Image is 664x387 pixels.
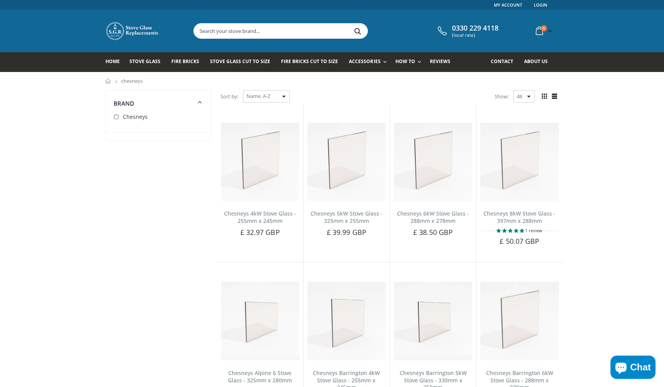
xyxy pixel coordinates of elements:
[171,58,199,65] span: Fire Bricks
[430,58,450,65] span: Reviews
[224,210,296,224] a: Chesneys 4kW Stove Glass - 255mm x 245mm
[121,77,143,84] span: chesneys
[550,92,559,101] span: List view
[310,210,383,224] a: Chesneys 5kW Stove Glass - 325mm x 255mm
[394,123,472,201] img: Chesney 6kw replacement stove glass
[480,123,559,201] img: Chesney 8kw replacement stove glass
[524,52,554,72] a: About us
[105,79,111,84] a: Home
[221,123,299,201] img: Chesney 4kw replacement stove glass
[114,99,135,107] span: Brand
[105,21,160,41] img: Stove Glass Replacement
[524,58,548,65] span: About us
[194,24,454,38] input: Search your stove brand...
[129,52,166,72] a: Stove Glass
[491,52,519,72] a: Contact
[395,58,415,65] span: How To
[500,236,539,246] span: £ 50.07 GBP
[397,210,469,224] a: Chesneys 6kW Stove Glass - 288mm x 278mm
[413,228,453,237] span: £ 38.50 GBP
[171,52,205,72] a: Fire Bricks
[452,24,498,33] span: 0330 229 4118
[497,228,525,233] span: 5.00 stars
[533,23,554,38] a: 0
[105,58,120,65] span: Home
[123,113,148,120] span: Chesneys
[105,52,126,72] a: Home
[281,52,344,72] a: Fire Bricks Cut To Size
[541,25,547,31] span: 0
[452,33,498,38] span: (local rate)
[525,228,542,233] span: 1 review
[327,228,366,237] span: £ 39.99 GBP
[430,52,456,72] a: Reviews
[480,282,559,360] img: Chesney Barrington 6kW Stove Glass
[349,24,367,38] button: Search
[240,228,280,237] span: £ 32.97 GBP
[221,282,299,360] img: Chesney Stoves Alpine 6 Stove Glass
[307,123,386,201] img: Chesney 5kw replacement stove glass
[228,369,292,384] a: Chesneys Alpine 6 Stove Glass - 325mm x 280mm
[349,58,380,65] span: Accessories
[608,356,658,381] inbox-online-store-chat: Shopify online store chat
[495,90,509,103] span: Show:
[129,58,160,65] span: Stove Glass
[221,90,238,103] span: Sort by:
[483,210,555,224] a: Chesneys 8kW Stove Glass - 397mm x 288mm
[394,282,472,360] img: Chesney Barrington 5kW Stove Glass
[491,58,513,65] span: Contact
[210,58,270,65] span: Stove Glass Cut To Size
[395,52,425,72] a: How To
[281,58,338,65] span: Fire Bricks Cut To Size
[349,52,390,72] a: Accessories
[436,24,498,38] a: 0330 229 4118 (local rate)
[210,52,276,72] a: Stove Glass Cut To Size
[540,92,549,101] span: Grid view
[307,282,386,360] img: Chesney Barrington 4kW Stove Glass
